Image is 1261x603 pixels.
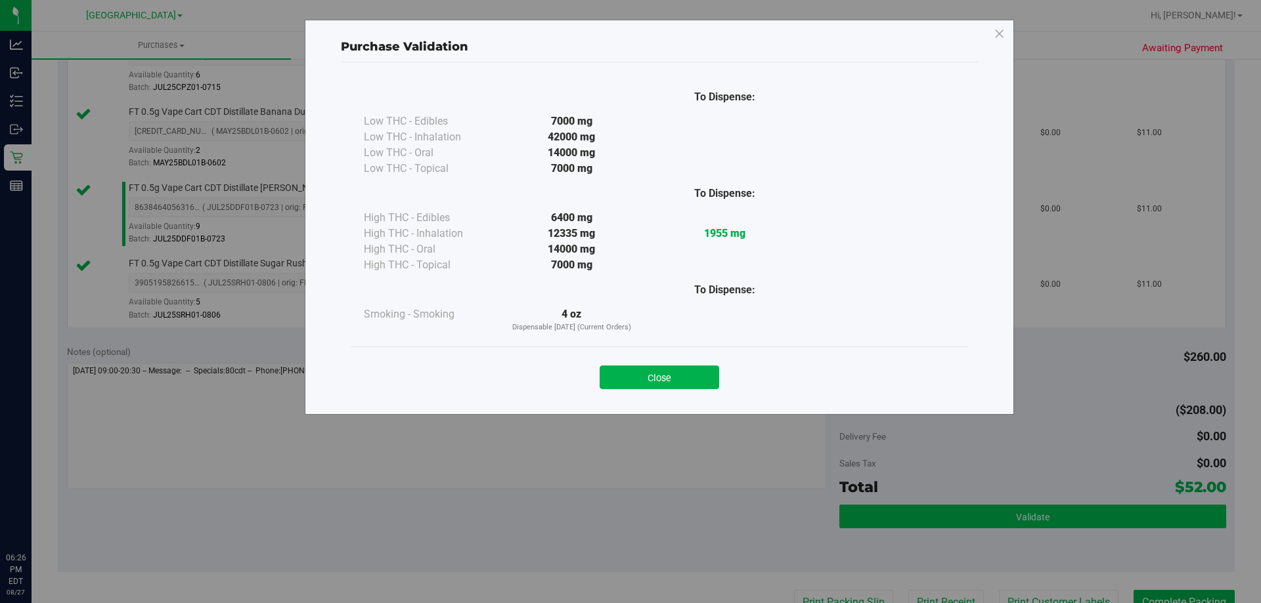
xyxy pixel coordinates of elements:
[495,322,648,333] p: Dispensable [DATE] (Current Orders)
[364,306,495,322] div: Smoking - Smoking
[495,306,648,333] div: 4 oz
[495,257,648,273] div: 7000 mg
[495,145,648,161] div: 14000 mg
[364,210,495,226] div: High THC - Edibles
[600,365,719,389] button: Close
[648,186,801,201] div: To Dispense:
[495,114,648,129] div: 7000 mg
[364,129,495,145] div: Low THC - Inhalation
[364,114,495,129] div: Low THC - Edibles
[364,145,495,161] div: Low THC - Oral
[364,241,495,257] div: High THC - Oral
[495,129,648,145] div: 42000 mg
[364,257,495,273] div: High THC - Topical
[364,161,495,177] div: Low THC - Topical
[704,227,745,239] strong: 1955 mg
[495,226,648,241] div: 12335 mg
[495,241,648,257] div: 14000 mg
[341,39,468,54] span: Purchase Validation
[495,161,648,177] div: 7000 mg
[648,89,801,105] div: To Dispense:
[495,210,648,226] div: 6400 mg
[364,226,495,241] div: High THC - Inhalation
[648,282,801,298] div: To Dispense:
